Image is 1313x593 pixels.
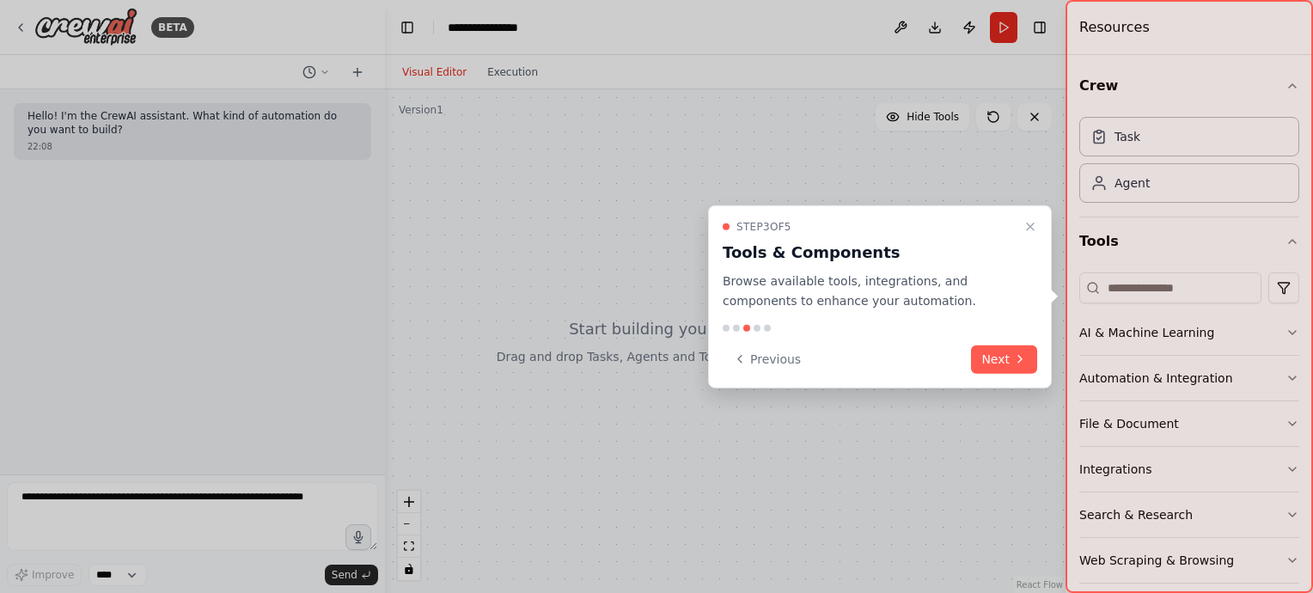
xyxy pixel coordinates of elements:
[723,272,1017,311] p: Browse available tools, integrations, and components to enhance your automation.
[1020,217,1041,237] button: Close walkthrough
[971,345,1037,373] button: Next
[723,241,1017,265] h3: Tools & Components
[723,345,811,373] button: Previous
[395,15,419,40] button: Hide left sidebar
[736,220,791,234] span: Step 3 of 5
